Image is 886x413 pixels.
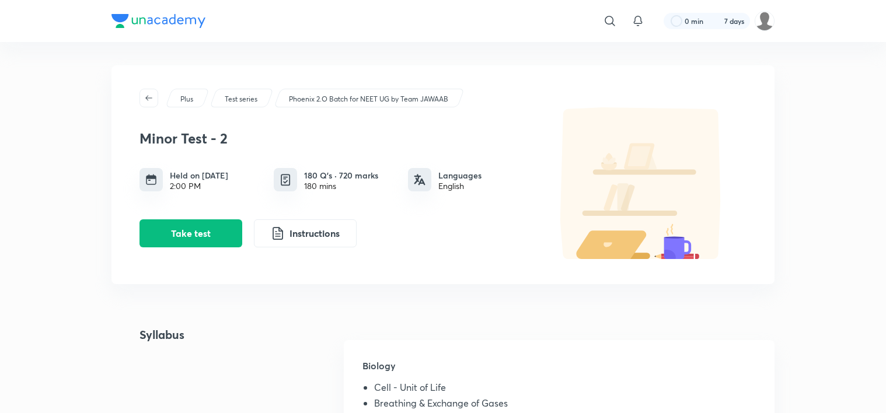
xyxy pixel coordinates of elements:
img: languages [414,174,425,185]
div: English [438,181,482,191]
img: streak [710,15,722,27]
div: 180 mins [304,181,378,191]
img: quiz info [278,173,293,187]
h6: 180 Q’s · 720 marks [304,169,378,181]
img: instruction [271,226,285,240]
p: Plus [180,94,193,104]
button: Take test [139,219,242,247]
img: shruti gupta [755,11,775,31]
a: Phoenix 2.O Batch for NEET UG by Team JAWAAB [287,94,451,104]
p: Phoenix 2.O Batch for NEET UG by Team JAWAAB [289,94,448,104]
h3: Minor Test - 2 [139,130,531,147]
h6: Languages [438,169,482,181]
h6: Held on [DATE] [170,169,228,181]
img: timing [145,174,157,185]
h5: Biology [362,359,756,382]
li: Breathing & Exchange of Gases [374,398,756,413]
li: Cell - Unit of Life [374,382,756,397]
a: Plus [179,94,196,104]
img: default [536,107,747,259]
div: 2:00 PM [170,181,228,191]
p: Test series [225,94,257,104]
img: Company Logo [111,14,205,28]
a: Test series [223,94,260,104]
button: Instructions [254,219,357,247]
